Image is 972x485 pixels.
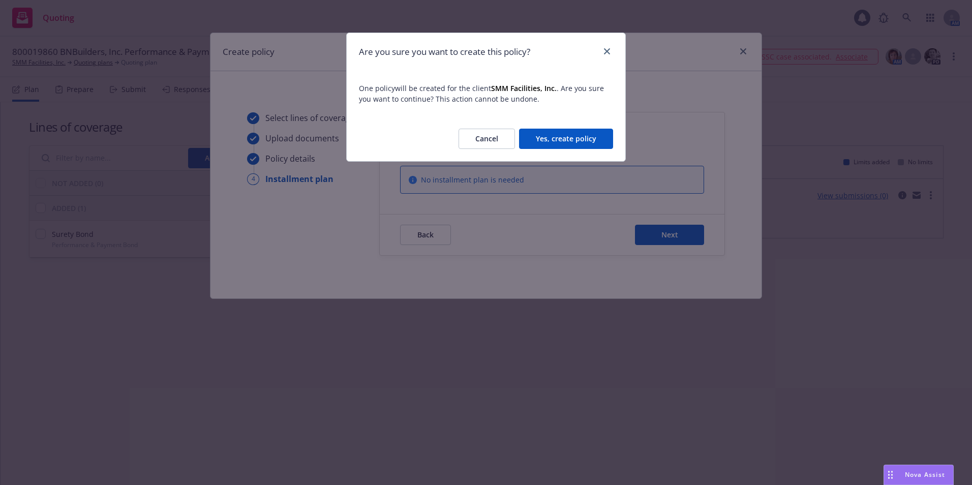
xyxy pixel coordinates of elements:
[601,45,613,57] a: close
[884,465,954,485] button: Nova Assist
[884,465,897,484] div: Drag to move
[519,129,613,149] button: Yes, create policy
[359,45,530,58] h1: Are you sure you want to create this policy?
[491,83,557,93] strong: SMM Facilities, Inc.
[359,83,613,104] span: One policy will be created for the client . Are you sure you want to continue? This action cannot...
[459,129,515,149] button: Cancel
[905,470,945,479] span: Nova Assist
